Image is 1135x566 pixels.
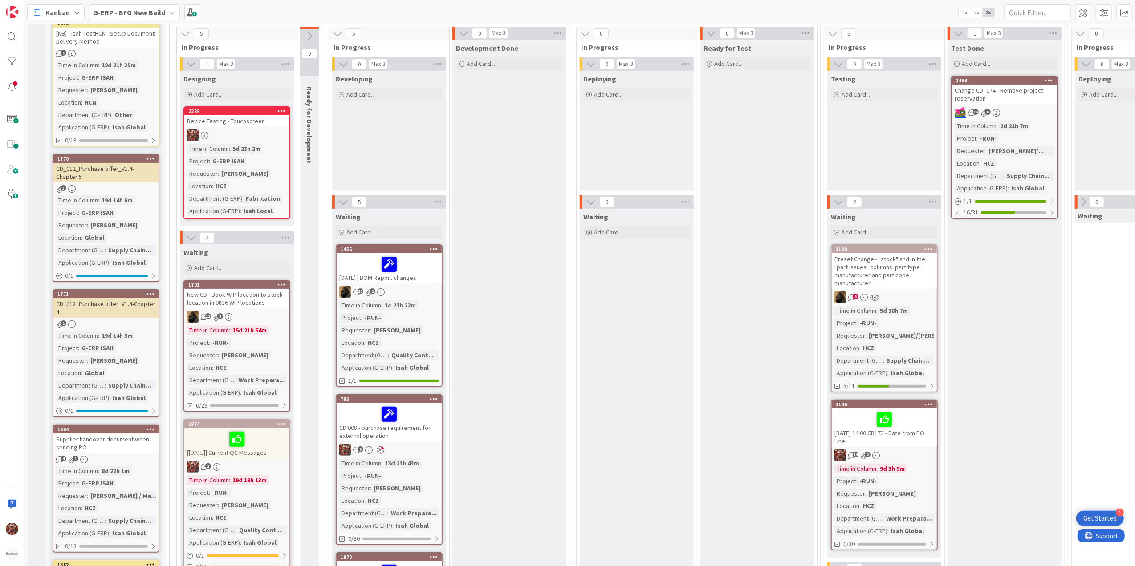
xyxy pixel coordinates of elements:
[56,380,105,390] div: Department (G-ERP)
[339,350,388,360] div: Department (G-ERP)
[337,253,442,283] div: [DATE] | BOM Report changes
[884,356,932,365] div: Supply Chain...
[467,60,495,68] span: Add Card...
[209,338,210,348] span: :
[213,363,229,372] div: HCZ
[188,108,289,114] div: 2289
[1003,171,1005,181] span: :
[236,375,287,385] div: Work Prepara...
[61,320,66,326] span: 1
[65,136,77,145] span: 0/18
[829,43,933,52] span: In Progress
[56,233,81,243] div: Location
[187,311,199,323] img: ND
[53,28,159,47] div: [NB] - Isah TestHCN - Setup Document Delivery Method
[110,393,148,403] div: Isah Global
[834,306,876,315] div: Time in Column
[859,343,861,353] span: :
[337,245,442,253] div: 1456
[955,121,997,131] div: Time in Column
[187,181,212,191] div: Location
[1078,211,1102,220] span: Waiting
[87,356,88,365] span: :
[976,133,978,143] span: :
[339,325,370,335] div: Requester
[619,62,633,66] div: Max 3
[962,60,990,68] span: Add Card...
[337,286,442,298] div: ND
[352,197,367,207] span: 5
[853,294,858,299] span: 8
[56,356,87,365] div: Requester
[98,195,99,205] span: :
[847,197,862,207] span: 2
[867,62,880,66] div: Max 3
[370,325,371,335] span: :
[187,144,229,154] div: Time in Column
[184,420,289,458] div: 1874[[DATE]] Current QC Messages
[98,331,99,340] span: :
[964,208,978,217] span: 16/31
[241,388,279,397] div: Isah Global
[337,395,442,441] div: 785CD 008 - purchase requirement for external operation
[1089,90,1118,98] span: Add Card...
[219,62,233,66] div: Max 3
[210,338,231,348] div: -RUN-
[720,28,735,39] span: 0
[362,313,383,323] div: -RUN-
[364,338,366,348] span: :
[339,338,364,348] div: Location
[382,300,418,310] div: 1d 21h 22m
[1009,183,1046,193] div: Isah Global
[53,20,159,47] div: 1672[NB] - Isah TestHCN - Setup Document Delivery Method
[842,228,870,236] span: Add Card...
[339,286,351,298] img: ND
[594,90,622,98] span: Add Card...
[242,194,244,203] span: :
[106,245,153,255] div: Supply Chain...
[105,380,106,390] span: :
[79,73,116,82] div: G-ERP ISAH
[93,8,165,17] b: G-ERP - BFG New Build
[87,85,88,95] span: :
[81,97,82,107] span: :
[184,107,289,127] div: 2289Device Testing - Touchscreen
[1089,197,1104,207] span: 0
[865,331,867,340] span: :
[834,318,856,328] div: Project
[53,298,159,318] div: CD_012_Purchase offer_V1.4-Chapter 4
[997,121,998,131] span: :
[6,523,18,535] img: JK
[983,8,995,17] span: 3x
[217,313,223,319] span: 3
[235,375,236,385] span: :
[56,393,109,403] div: Application (G-ERP)
[956,77,1057,84] div: 1453
[836,401,937,408] div: 1146
[57,291,159,297] div: 1771
[188,421,289,427] div: 1874
[832,408,937,447] div: [DATE] 14:00 CD173 - Date from PO Line
[244,194,282,203] div: Fabrication
[951,44,984,53] span: Test Done
[188,282,289,288] div: 1701
[339,444,351,456] img: JK
[959,8,971,17] span: 1x
[714,60,743,68] span: Add Card...
[184,420,289,428] div: 1874
[109,258,110,267] span: :
[952,85,1057,104] div: Change CD_074 - Remove project reservation
[53,270,159,281] div: 0/1
[971,8,983,17] span: 2x
[581,43,686,52] span: In Progress
[987,31,1001,36] div: Max 3
[56,85,87,95] div: Requester
[106,380,153,390] div: Supply Chain...
[346,90,375,98] span: Add Card...
[952,77,1057,104] div: 1453Change CD_074 - Remove project reservation
[583,212,608,221] span: Waiting
[381,300,382,310] span: :
[78,343,79,353] span: :
[56,110,111,120] div: Department (G-ERP)
[109,393,110,403] span: :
